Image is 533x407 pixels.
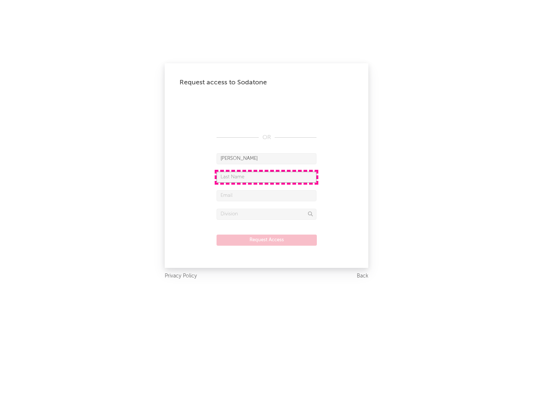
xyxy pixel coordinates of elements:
input: Email [217,190,316,201]
a: Privacy Policy [165,272,197,281]
a: Back [357,272,368,281]
div: OR [217,133,316,142]
button: Request Access [217,235,317,246]
input: Division [217,209,316,220]
input: Last Name [217,172,316,183]
input: First Name [217,153,316,164]
div: Request access to Sodatone [180,78,353,87]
